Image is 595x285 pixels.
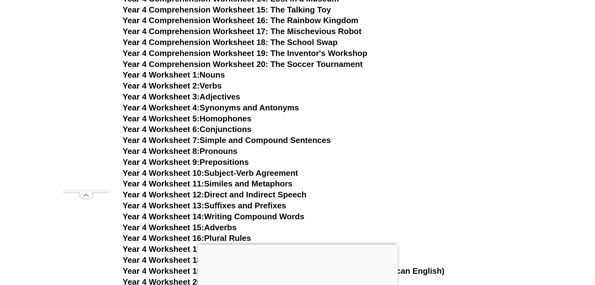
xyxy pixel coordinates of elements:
[123,212,305,221] a: Year 4 Worksheet 14:Writing Compound Words
[123,212,204,221] span: Year 4 Worksheet 14:
[197,245,398,283] iframe: Advertisement
[123,48,368,58] a: Year 4 Comprehension Worksheet 19: The Inventor's Workshop
[123,190,204,199] span: Year 4 Worksheet 12:
[123,59,363,69] a: Year 4 Comprehension Worksheet 20: The Soccer Tournament
[123,27,362,36] a: Year 4 Comprehension Worksheet 17: The Mischevious Robot
[123,244,324,254] a: Year 4 Worksheet 17:Word Families and Root Words
[123,157,200,167] span: Year 4 Worksheet 9:
[491,214,595,285] iframe: Chat Widget
[123,223,237,232] a: Year 4 Worksheet 15:Adverbs
[123,223,204,232] span: Year 4 Worksheet 15:
[123,114,252,123] a: Year 4 Worksheet 5:Homophones
[123,201,286,210] a: Year 4 Worksheet 13:Suffixes and Prefixes
[123,92,240,101] a: Year 4 Worksheet 3:Adjectives
[123,92,200,101] span: Year 4 Worksheet 3:
[123,38,338,47] a: Year 4 Comprehension Worksheet 18: The School Swap
[123,135,200,145] span: Year 4 Worksheet 7:
[123,103,200,112] span: Year 4 Worksheet 4:
[123,70,200,79] span: Year 4 Worksheet 1:
[123,266,204,276] span: Year 4 Worksheet 19:
[123,266,445,276] a: Year 4 Worksheet 19:Commonly Confused Words (Australian vs. American English)
[123,168,298,178] a: Year 4 Worksheet 10:Subject-Verb Agreement
[123,81,222,90] a: Year 4 Worksheet 2:Verbs
[123,135,331,145] a: Year 4 Worksheet 7:Simple and Compound Sentences
[123,255,300,265] a: Year 4 Worksheet 18:Reading Comprehension
[123,125,252,134] a: Year 4 Worksheet 6:Conjunctions
[123,168,204,178] span: Year 4 Worksheet 10:
[123,233,251,243] a: Year 4 Worksheet 16:Plural Rules
[123,255,204,265] span: Year 4 Worksheet 18:
[123,157,249,167] a: Year 4 Worksheet 9:Prepositions
[123,125,200,134] span: Year 4 Worksheet 6:
[123,81,200,90] span: Year 4 Worksheet 2:
[123,114,200,123] span: Year 4 Worksheet 5:
[123,179,293,188] a: Year 4 Worksheet 11:Similes and Metaphors
[123,16,359,25] a: Year 4 Comprehension Worksheet 16: The Rainbow Kingdom
[123,233,204,243] span: Year 4 Worksheet 16:
[123,190,307,199] a: Year 4 Worksheet 12:Direct and Indirect Speech
[63,14,110,191] iframe: Advertisement
[123,146,238,156] a: Year 4 Worksheet 8:Pronouns
[123,179,204,188] span: Year 4 Worksheet 11:
[123,70,225,79] a: Year 4 Worksheet 1:Nouns
[123,5,331,14] a: Year 4 Comprehension Worksheet 15: The Talking Toy
[123,201,204,210] span: Year 4 Worksheet 13:
[123,103,299,112] a: Year 4 Worksheet 4:Synonyms and Antonyms
[123,244,204,254] span: Year 4 Worksheet 17:
[123,146,200,156] span: Year 4 Worksheet 8:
